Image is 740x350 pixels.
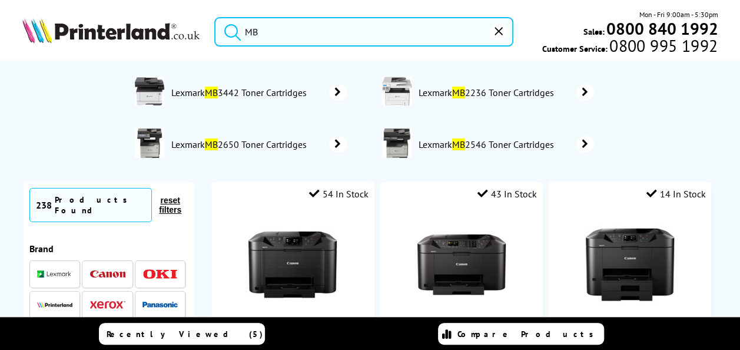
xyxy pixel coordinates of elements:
[214,17,513,47] input: Search product or br
[135,128,164,158] img: 36SC552-conspage.jpg
[452,87,465,98] mark: MB
[37,302,72,308] img: Printerland
[438,323,604,345] a: Compare Products
[457,329,600,339] span: Compare Products
[309,188,369,200] div: 54 In Stock
[152,195,188,215] button: reset filters
[99,323,265,345] a: Recently Viewed (5)
[417,77,594,108] a: LexmarkMB2236 Toner Cartridges
[142,302,178,308] img: Panasonic
[170,77,347,108] a: LexmarkMB3442 Toner Cartridges
[142,269,178,279] img: OKI
[107,329,263,339] span: Recently Viewed (5)
[417,128,594,160] a: LexmarkMB2546 Toner Cartridges
[55,194,145,216] div: Products Found
[583,26,604,37] span: Sales:
[22,18,200,43] img: Printerland Logo
[417,220,506,309] img: Canon-MAXIFY-MB2155-Front-Small.jpg
[170,87,311,98] span: Lexmark 3442 Toner Cartridges
[248,220,337,309] img: Canon-MAXIFY-MB5155-Front-Small.jpg
[36,199,52,211] span: 238
[608,40,718,51] span: 0800 995 1992
[477,188,537,200] div: 43 In Stock
[205,138,218,150] mark: MB
[646,188,705,200] div: 14 In Stock
[90,270,125,278] img: Canon
[22,18,200,45] a: Printerland Logo
[417,138,559,150] span: Lexmark 2546 Toner Cartridges
[542,40,718,54] span: Customer Service:
[604,23,718,34] a: 0800 840 1992
[170,128,347,160] a: LexmarkMB2650 Toner Cartridges
[37,270,72,278] img: Lexmark
[586,220,674,309] img: Canon-MAXIFY-MB2755-Front-Small1.jpg
[90,301,125,309] img: Xerox
[417,87,559,98] span: Lexmark 2236 Toner Cartridges
[382,128,412,158] img: 36SC551-conspage.jpg
[29,243,54,255] span: Brand
[382,77,412,106] img: 18M0430-conspage.jpg
[135,77,164,106] img: 29S0363-conspage.jpg
[639,9,718,20] span: Mon - Fri 9:00am - 5:30pm
[205,87,218,98] mark: MB
[452,138,465,150] mark: MB
[170,138,311,150] span: Lexmark 2650 Toner Cartridges
[606,18,718,39] b: 0800 840 1992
